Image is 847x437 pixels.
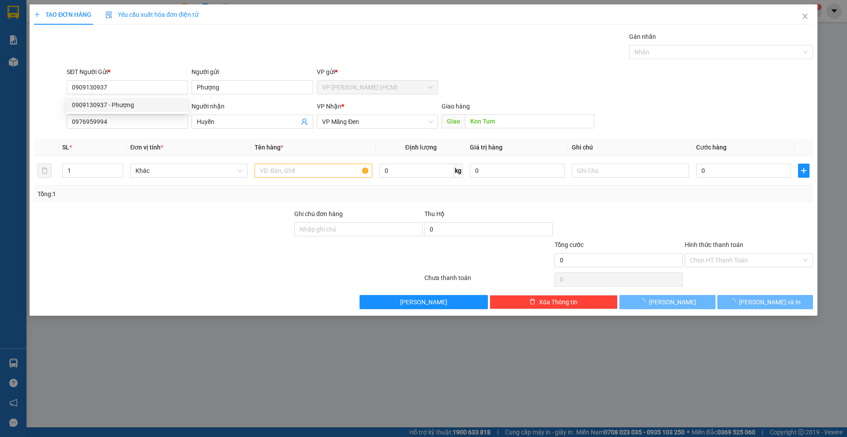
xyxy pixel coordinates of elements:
[465,114,594,128] input: Dọc đường
[405,144,437,151] span: Định lượng
[739,297,801,307] span: [PERSON_NAME] và In
[317,67,438,77] div: VP gửi
[442,114,465,128] span: Giao
[255,164,372,178] input: VD: Bàn, Ghế
[685,241,743,248] label: Hình thức thanh toán
[555,241,584,248] span: Tổng cước
[135,164,242,177] span: Khác
[798,167,809,174] span: plus
[529,299,536,306] span: delete
[649,297,696,307] span: [PERSON_NAME]
[360,295,488,309] button: [PERSON_NAME]
[37,189,327,199] div: Tổng: 1
[717,295,813,309] button: [PERSON_NAME] và In
[423,273,554,288] div: Chưa thanh toán
[400,297,447,307] span: [PERSON_NAME]
[34,11,91,18] span: TẠO ĐƠN HÀNG
[490,295,618,309] button: deleteXóa Thông tin
[639,299,649,305] span: loading
[470,164,565,178] input: 0
[322,115,433,128] span: VP Măng Đen
[793,4,817,29] button: Close
[37,164,52,178] button: delete
[72,100,183,110] div: 0909130937 - Phượng
[105,11,199,18] span: Yêu cầu xuất hóa đơn điện tử
[454,164,463,178] span: kg
[629,33,656,40] label: Gán nhãn
[539,297,577,307] span: Xóa Thông tin
[294,210,343,217] label: Ghi chú đơn hàng
[568,139,693,156] th: Ghi chú
[191,101,313,111] div: Người nhận
[105,11,112,19] img: icon
[301,118,308,125] span: user-add
[34,11,40,18] span: plus
[470,144,502,151] span: Giá trị hàng
[67,98,188,112] div: 0909130937 - Phượng
[191,67,313,77] div: Người gửi
[729,299,739,305] span: loading
[696,144,727,151] span: Cước hàng
[322,81,433,94] span: VP Hoàng Văn Thụ (HCM)
[572,164,689,178] input: Ghi Chú
[130,144,163,151] span: Đơn vị tính
[802,13,809,20] span: close
[67,67,188,77] div: SĐT Người Gửi
[255,144,283,151] span: Tên hàng
[62,144,69,151] span: SL
[424,210,445,217] span: Thu Hộ
[798,164,810,178] button: plus
[294,222,423,236] input: Ghi chú đơn hàng
[619,295,715,309] button: [PERSON_NAME]
[442,103,470,110] span: Giao hàng
[317,103,341,110] span: VP Nhận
